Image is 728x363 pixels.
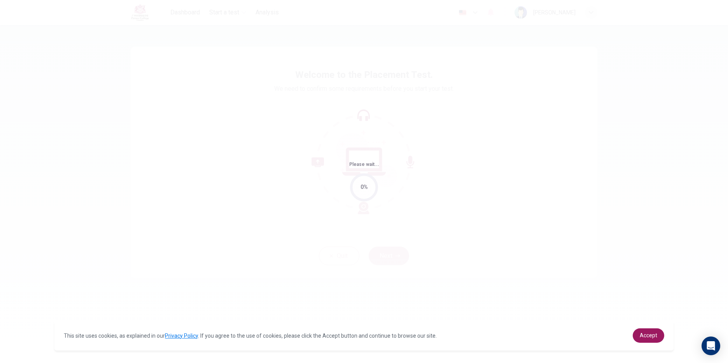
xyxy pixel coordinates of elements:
div: cookieconsent [54,321,673,351]
span: This site uses cookies, as explained in our . If you agree to the use of cookies, please click th... [64,333,437,339]
div: Open Intercom Messenger [702,337,720,355]
span: Please wait... [349,162,379,167]
a: dismiss cookie message [633,328,664,343]
div: 0% [360,183,368,192]
a: Privacy Policy [165,333,198,339]
span: Accept [640,332,657,338]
